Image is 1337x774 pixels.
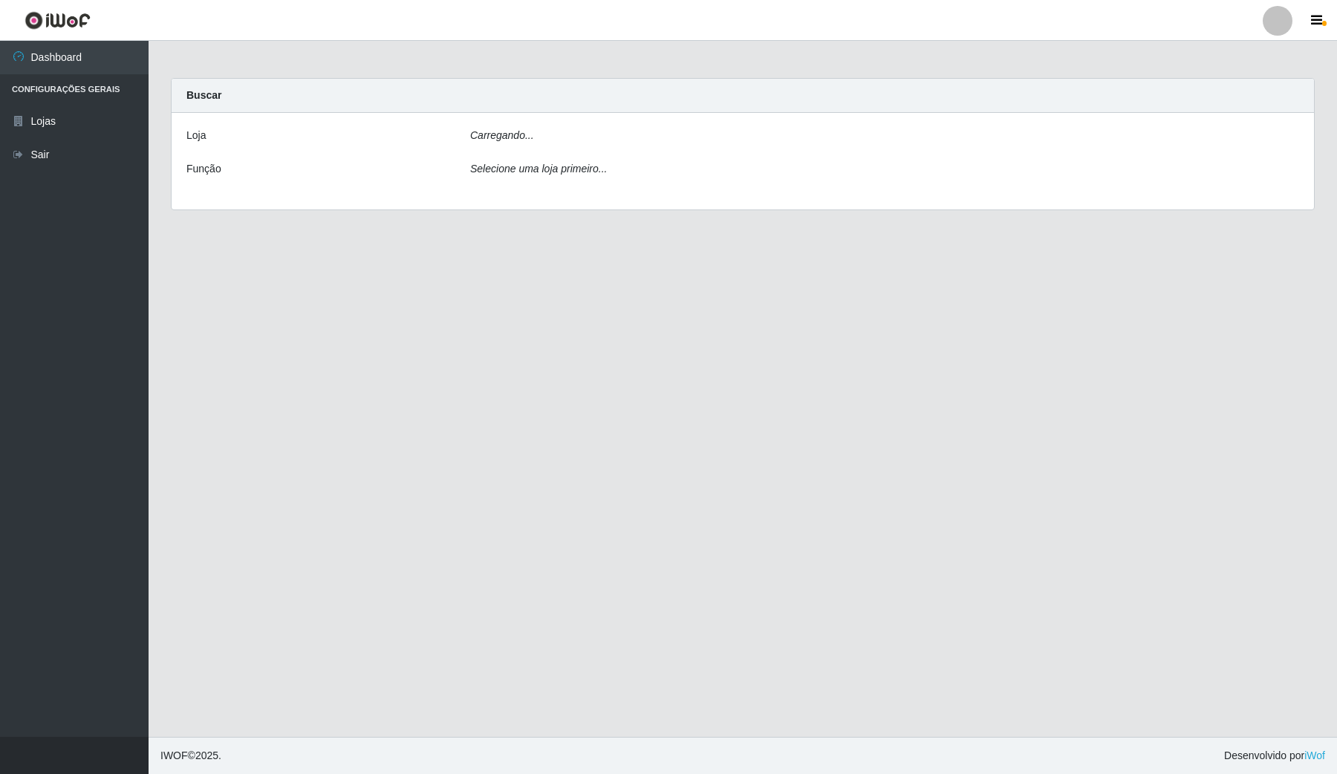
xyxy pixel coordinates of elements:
[186,161,221,177] label: Função
[1304,749,1325,761] a: iWof
[470,163,607,175] i: Selecione uma loja primeiro...
[470,129,534,141] i: Carregando...
[186,89,221,101] strong: Buscar
[1224,748,1325,764] span: Desenvolvido por
[160,749,188,761] span: IWOF
[25,11,91,30] img: CoreUI Logo
[160,748,221,764] span: © 2025 .
[186,128,206,143] label: Loja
